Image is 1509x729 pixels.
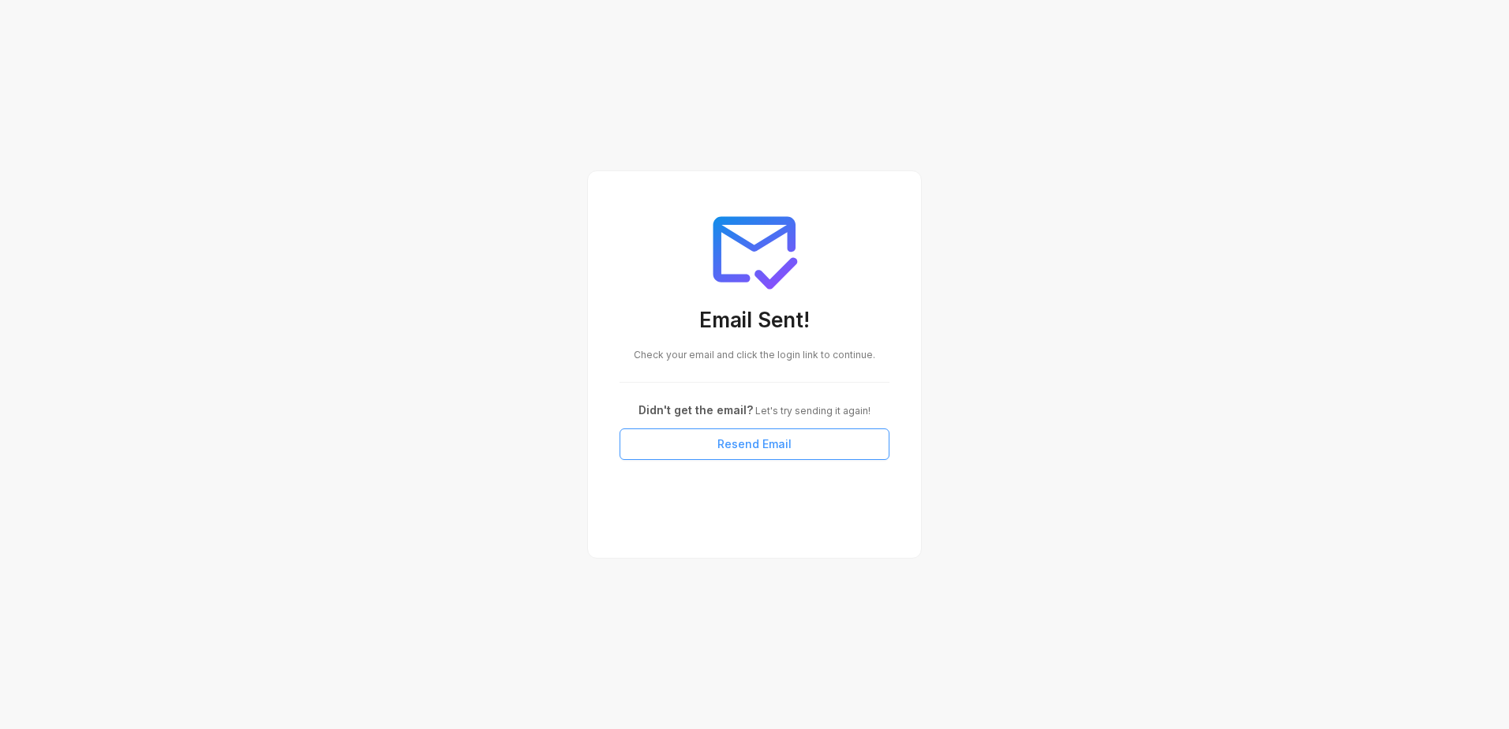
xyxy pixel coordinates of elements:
[717,436,792,453] span: Resend Email
[634,349,875,361] span: Check your email and click the login link to continue.
[638,403,753,417] span: Didn't get the email?
[620,307,889,336] h3: Email Sent!
[620,428,889,460] button: Resend Email
[753,405,871,417] span: Let's try sending it again!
